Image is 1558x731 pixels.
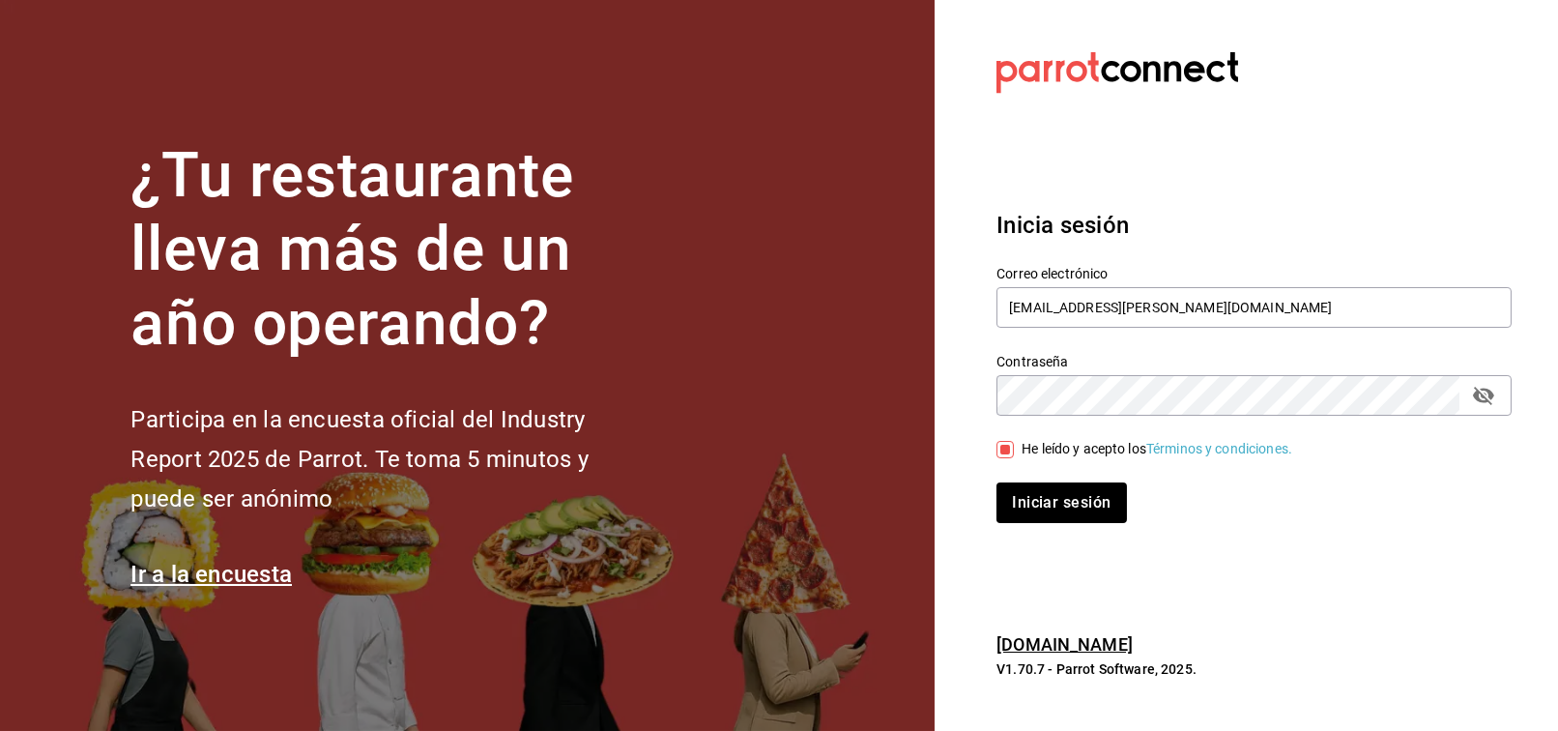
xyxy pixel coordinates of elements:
div: He leído y acepto los [1022,439,1292,459]
a: Ir a la encuesta [130,561,292,588]
p: V1.70.7 - Parrot Software, 2025. [996,659,1512,679]
input: Ingresa tu correo electrónico [996,287,1512,328]
button: passwordField [1467,379,1500,412]
label: Correo electrónico [996,267,1512,280]
a: [DOMAIN_NAME] [996,634,1133,655]
a: Términos y condiciones. [1146,441,1292,456]
label: Contraseña [996,355,1512,368]
h1: ¿Tu restaurante lleva más de un año operando? [130,139,652,362]
h2: Participa en la encuesta oficial del Industry Report 2025 de Parrot. Te toma 5 minutos y puede se... [130,400,652,518]
button: Iniciar sesión [996,482,1126,523]
h3: Inicia sesión [996,208,1512,243]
